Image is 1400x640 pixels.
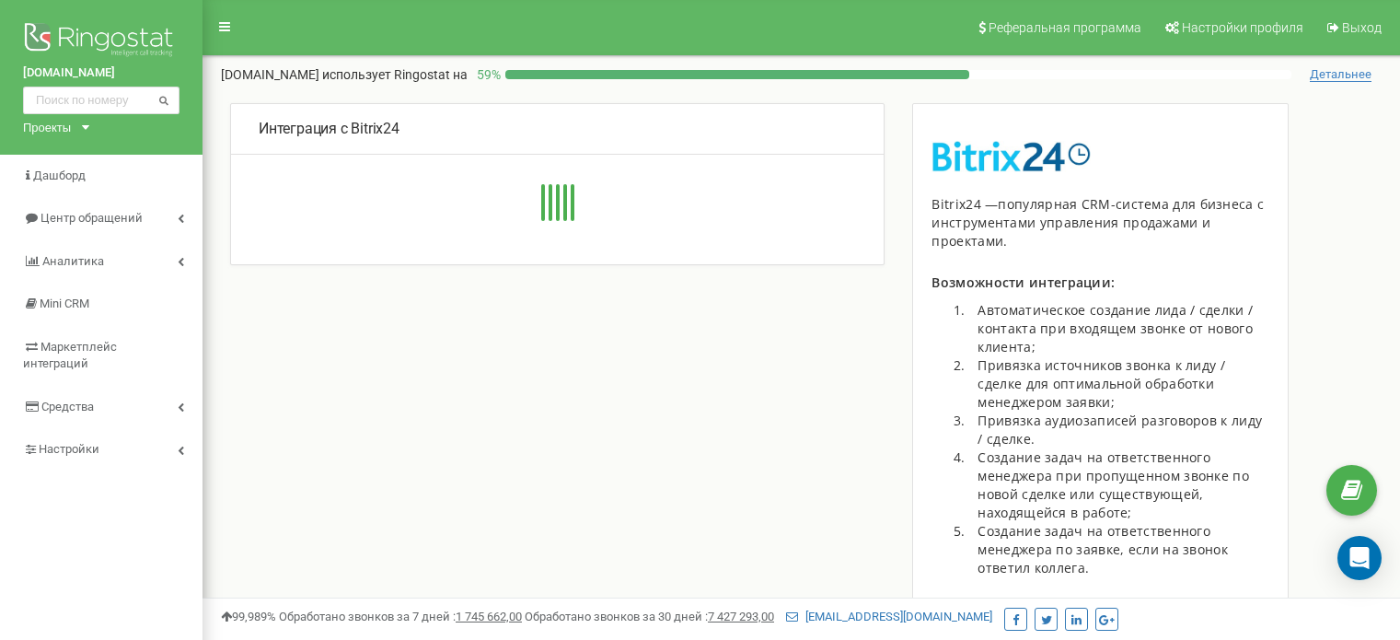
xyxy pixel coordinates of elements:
span: использует Ringostat на [322,67,468,82]
img: Ringostat logo [23,18,179,64]
input: Поиск по номеру [23,87,179,114]
u: 1 745 662,00 [456,610,522,623]
a: [DOMAIN_NAME] [23,64,179,82]
p: 59 % [468,65,505,84]
span: Маркетплейс интеграций [23,340,117,371]
div: Bitrix24 —популярная CRM-система для бизнеса с инструментами управления продажами и проектами. [931,195,1269,250]
span: Центр обращений [40,211,143,225]
p: [DOMAIN_NAME] [221,65,468,84]
span: Аналитика [42,254,104,268]
a: [EMAIL_ADDRESS][DOMAIN_NAME] [786,610,992,623]
li: Создание задач на ответственного менеджера при пропущенном звонке по новой сделке или существующе... [968,448,1269,522]
u: 7 427 293,00 [708,610,774,623]
span: Реферальная программа [989,20,1141,35]
li: Автоматическое создание лида / сделки / контакта при входящем звонке от нового клиента; [968,301,1269,356]
li: Привязка источников звонка к лиду / сделке для оптимальной обработки менеджером заявки; [968,356,1269,412]
span: Обработано звонков за 30 дней : [525,610,774,623]
span: Настройки [39,442,99,456]
span: Выход [1342,20,1382,35]
span: Обработано звонков за 7 дней : [279,610,522,623]
span: Средства [41,400,94,413]
span: Mini CRM [40,297,89,310]
div: Open Intercom Messenger [1337,536,1382,580]
p: Возможности интеграции: [931,273,1269,292]
div: Проекты [23,119,71,136]
span: Детальнее [1310,67,1371,82]
li: Привязка аудиозаписей разговоров к лиду / сделке. [968,412,1269,448]
p: Интеграция с Bitrix24 [259,119,856,140]
img: image [931,141,1090,172]
span: Дашборд [33,169,86,182]
li: Создание задач на ответственного менеджера по заявке, если на звонок ответил коллега. [968,522,1269,577]
span: 99,989% [221,610,276,623]
span: Настройки профиля [1182,20,1303,35]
